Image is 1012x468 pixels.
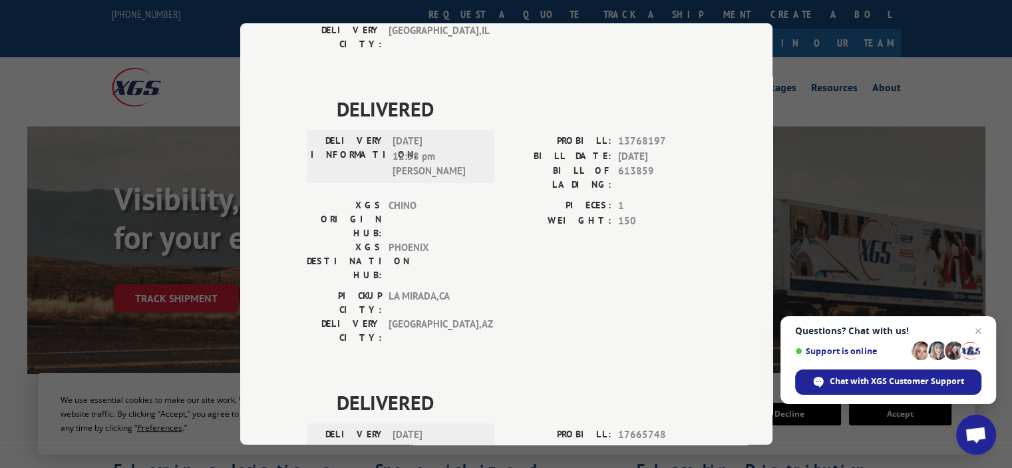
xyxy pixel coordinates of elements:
label: PIECES: [506,198,611,214]
span: Questions? Chat with us! [795,326,981,336]
span: Close chat [970,323,986,339]
span: [GEOGRAPHIC_DATA] , IL [389,23,478,51]
label: PROBILL: [506,134,611,149]
div: Chat with XGS Customer Support [795,369,981,395]
span: 150 [618,214,706,229]
span: [DATE] 12:38 pm [PERSON_NAME] [393,134,482,179]
div: Open chat [956,415,996,455]
label: WEIGHT: [506,214,611,229]
span: DELIVERED [337,94,706,124]
label: PICKUP CITY: [307,289,382,317]
span: [DATE] [618,149,706,164]
label: XGS ORIGIN HUB: [307,198,382,240]
label: DELIVERY INFORMATION: [311,134,386,179]
label: PROBILL: [506,427,611,443]
label: BILL OF LADING: [506,164,611,192]
span: DELIVERED [337,387,706,417]
span: Support is online [795,346,907,356]
span: [GEOGRAPHIC_DATA] , AZ [389,317,478,345]
span: 17665748 [618,427,706,443]
label: XGS DESTINATION HUB: [307,240,382,282]
label: DELIVERY CITY: [307,23,382,51]
label: DELIVERY CITY: [307,317,382,345]
span: Chat with XGS Customer Support [830,375,964,387]
span: PHOENIX [389,240,478,282]
label: BILL DATE: [506,149,611,164]
span: 613859 [618,164,706,192]
span: LA MIRADA , CA [389,289,478,317]
span: 1 [618,198,706,214]
span: 13768197 [618,134,706,149]
label: BILL DATE: [506,443,611,458]
span: CHINO [389,198,478,240]
span: [DATE] [618,443,706,458]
